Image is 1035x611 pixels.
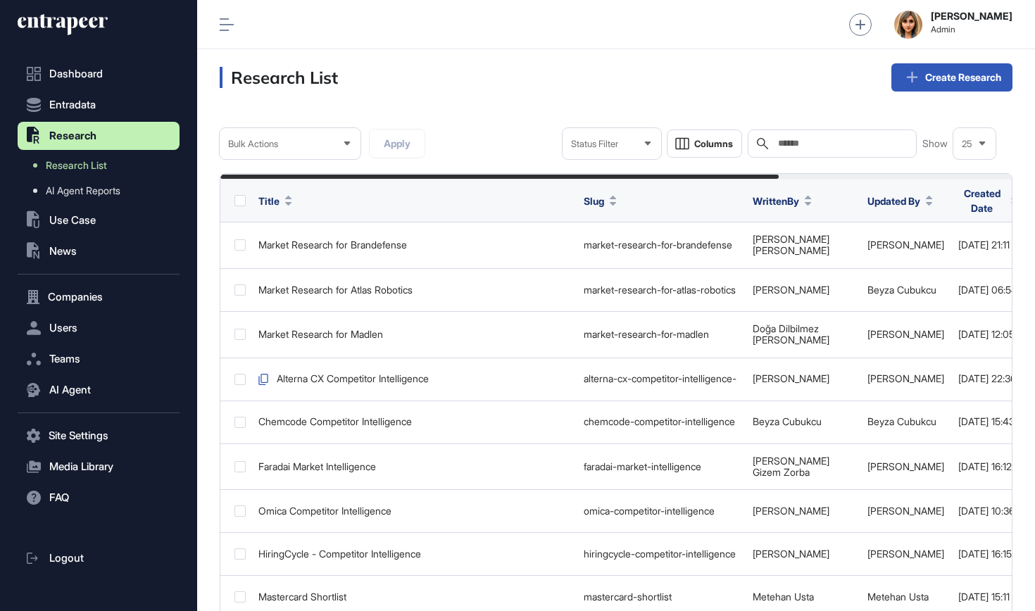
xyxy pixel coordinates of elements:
[49,215,96,226] span: Use Case
[49,492,69,503] span: FAQ
[18,453,180,481] button: Media Library
[584,284,739,296] div: market-research-for-atlas-robotics
[49,353,80,365] span: Teams
[753,466,810,478] a: Gizem Zorba
[571,139,618,149] span: Status Filter
[25,153,180,178] a: Research List
[694,139,733,149] span: Columns
[48,291,103,303] span: Companies
[958,373,1018,384] div: [DATE] 22:36
[753,194,799,208] span: WrittenBy
[25,178,180,203] a: AI Agent Reports
[258,373,570,384] div: Alterna CX Competitor Intelligence
[584,416,739,427] div: chemcode-competitor-intelligence
[667,130,742,158] button: Columns
[18,60,180,88] a: Dashboard
[958,591,1018,603] div: [DATE] 15:11
[258,416,570,427] div: Chemcode Competitor Intelligence
[258,329,570,340] div: Market Research for Madlen
[228,139,278,149] span: Bulk Actions
[753,415,822,427] a: Beyza Cubukcu
[49,322,77,334] span: Users
[49,553,84,564] span: Logout
[753,372,829,384] a: [PERSON_NAME]
[46,185,120,196] span: AI Agent Reports
[958,186,1005,215] span: Created Date
[958,505,1018,517] div: [DATE] 10:36
[753,591,814,603] a: Metehan Usta
[18,91,180,119] button: Entradata
[753,548,829,560] a: [PERSON_NAME]
[18,314,180,342] button: Users
[867,194,933,208] button: Updated By
[584,591,739,603] div: mastercard-shortlist
[18,206,180,234] button: Use Case
[867,505,944,517] a: [PERSON_NAME]
[46,160,107,171] span: Research List
[584,194,604,208] span: Slug
[958,186,1018,215] button: Created Date
[258,461,570,472] div: Faradai Market Intelligence
[584,329,739,340] div: market-research-for-madlen
[753,322,819,334] a: Doğa Dilbilmez
[753,334,829,346] a: [PERSON_NAME]
[584,239,739,251] div: market-research-for-brandefense
[753,233,829,245] a: [PERSON_NAME]
[584,373,739,384] div: alterna-cx-competitor-intelligence-
[258,591,570,603] div: Mastercard Shortlist
[867,328,944,340] a: [PERSON_NAME]
[258,194,280,208] span: Title
[958,548,1018,560] div: [DATE] 16:15
[49,461,113,472] span: Media Library
[584,461,739,472] div: faradai-market-intelligence
[753,455,829,467] a: [PERSON_NAME]
[958,461,1018,472] div: [DATE] 16:12
[867,284,936,296] a: Beyza Cubukcu
[867,372,944,384] a: [PERSON_NAME]
[18,422,180,450] button: Site Settings
[867,460,944,472] a: [PERSON_NAME]
[958,239,1018,251] div: [DATE] 21:11
[867,591,929,603] a: Metehan Usta
[753,244,829,256] a: [PERSON_NAME]
[49,99,96,111] span: Entradata
[258,239,570,251] div: Market Research for Brandefense
[258,194,292,208] button: Title
[753,284,829,296] a: [PERSON_NAME]
[49,384,91,396] span: AI Agent
[18,237,180,265] button: News
[220,67,338,88] h3: Research List
[958,329,1018,340] div: [DATE] 12:05
[958,416,1018,427] div: [DATE] 15:43
[922,138,948,149] span: Show
[931,25,1012,34] span: Admin
[753,194,812,208] button: WrittenBy
[49,430,108,441] span: Site Settings
[867,415,936,427] a: Beyza Cubukcu
[258,505,570,517] div: Omica Competitor Intelligence
[18,345,180,373] button: Teams
[891,63,1012,92] a: Create Research
[18,283,180,311] button: Companies
[753,505,829,517] a: [PERSON_NAME]
[258,284,570,296] div: Market Research for Atlas Robotics
[258,548,570,560] div: HiringCycle - Competitor Intelligence
[18,122,180,150] button: Research
[867,239,944,251] a: [PERSON_NAME]
[894,11,922,39] img: admin-avatar
[49,130,96,141] span: Research
[867,548,944,560] a: [PERSON_NAME]
[49,68,103,80] span: Dashboard
[958,284,1018,296] div: [DATE] 06:54
[18,484,180,512] button: FAQ
[931,11,1012,22] strong: [PERSON_NAME]
[18,544,180,572] a: Logout
[584,194,617,208] button: Slug
[584,505,739,517] div: omica-competitor-intelligence
[49,246,77,257] span: News
[962,139,972,149] span: 25
[867,194,920,208] span: Updated By
[584,548,739,560] div: hiringcycle-competitor-intelligence
[18,376,180,404] button: AI Agent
